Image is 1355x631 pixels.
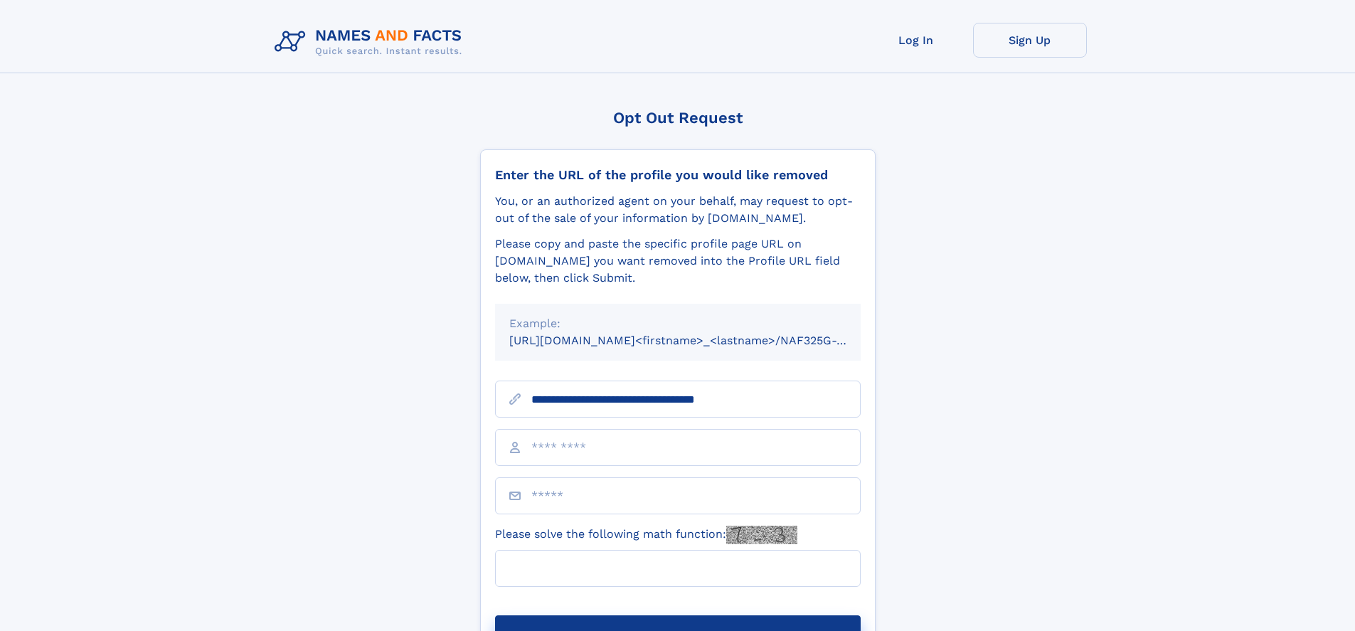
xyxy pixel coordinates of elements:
div: Please copy and paste the specific profile page URL on [DOMAIN_NAME] you want removed into the Pr... [495,235,861,287]
div: Example: [509,315,846,332]
div: You, or an authorized agent on your behalf, may request to opt-out of the sale of your informatio... [495,193,861,227]
div: Enter the URL of the profile you would like removed [495,167,861,183]
a: Sign Up [973,23,1087,58]
div: Opt Out Request [480,109,876,127]
a: Log In [859,23,973,58]
img: Logo Names and Facts [269,23,474,61]
label: Please solve the following math function: [495,526,797,544]
small: [URL][DOMAIN_NAME]<firstname>_<lastname>/NAF325G-xxxxxxxx [509,334,888,347]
